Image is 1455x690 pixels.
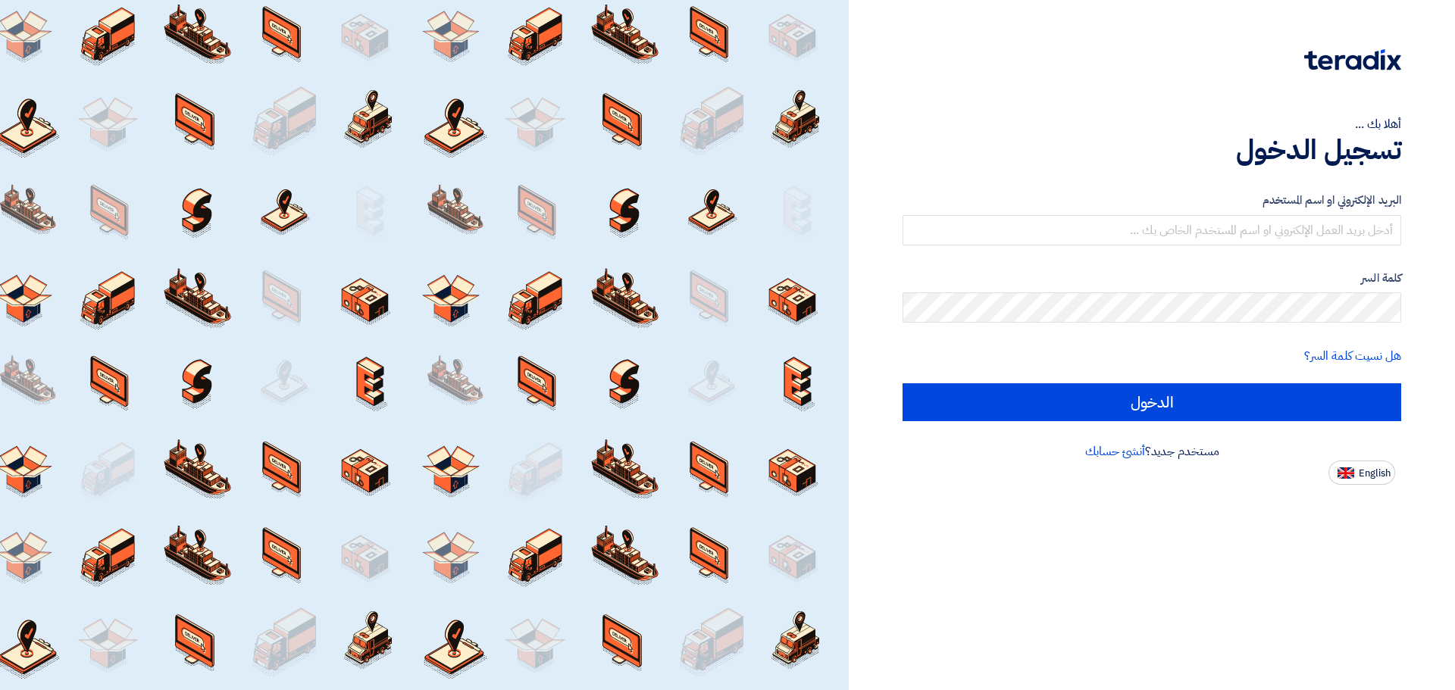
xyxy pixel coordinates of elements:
[1304,347,1401,365] a: هل نسيت كلمة السر؟
[903,133,1401,167] h1: تسجيل الدخول
[1085,442,1145,461] a: أنشئ حسابك
[903,192,1401,209] label: البريد الإلكتروني او اسم المستخدم
[1304,49,1401,70] img: Teradix logo
[903,270,1401,287] label: كلمة السر
[1359,468,1391,479] span: English
[1338,467,1354,479] img: en-US.png
[903,215,1401,245] input: أدخل بريد العمل الإلكتروني او اسم المستخدم الخاص بك ...
[903,442,1401,461] div: مستخدم جديد؟
[903,383,1401,421] input: الدخول
[903,115,1401,133] div: أهلا بك ...
[1328,461,1395,485] button: English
